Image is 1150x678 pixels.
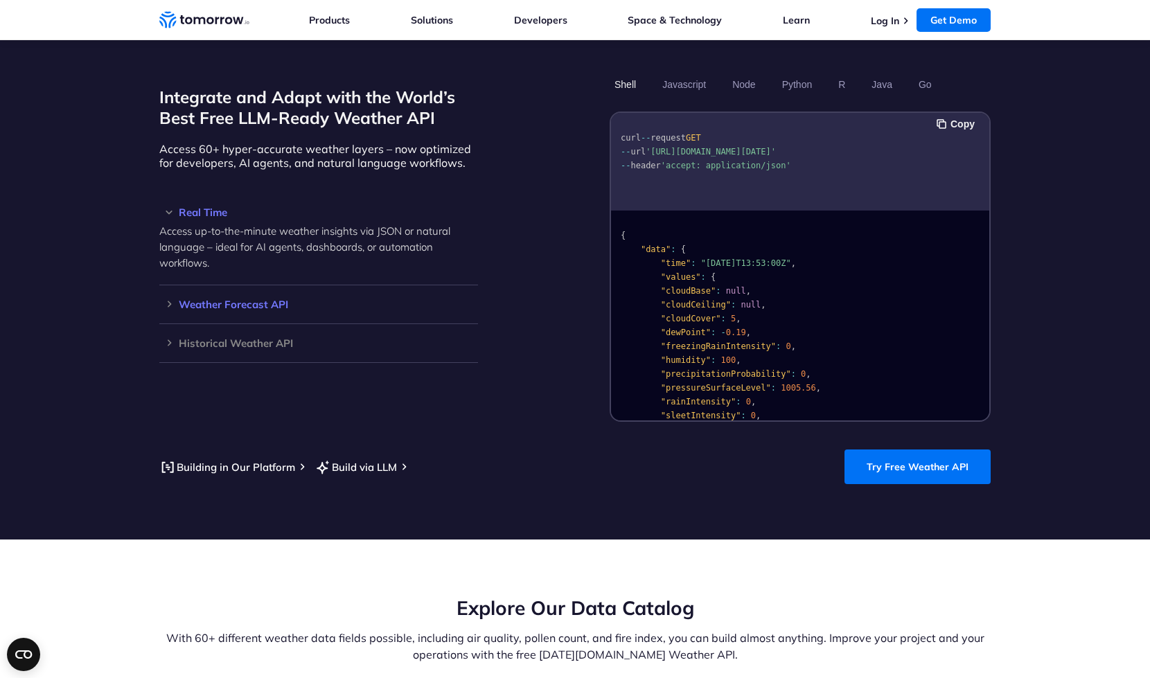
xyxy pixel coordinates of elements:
[411,14,453,26] a: Solutions
[621,147,630,157] span: --
[914,73,937,96] button: Go
[741,411,745,420] span: :
[661,328,711,337] span: "dewPoint"
[630,147,646,157] span: url
[661,161,791,170] span: 'accept: application/json'
[721,314,726,323] span: :
[721,328,726,337] span: -
[159,223,478,271] p: Access up-to-the-minute weather insights via JSON or natural language – ideal for AI agents, dash...
[621,133,641,143] span: curl
[786,341,790,351] span: 0
[711,272,716,282] span: {
[661,272,701,282] span: "values"
[751,397,756,407] span: ,
[661,411,741,420] span: "sleetIntensity"
[661,341,776,351] span: "freezingRainIntensity"
[791,258,796,268] span: ,
[867,73,897,96] button: Java
[159,630,991,663] p: With 60+ different weather data fields possible, including air quality, pollen count, and fire in...
[731,300,736,310] span: :
[309,14,350,26] a: Products
[716,286,720,296] span: :
[701,272,706,282] span: :
[736,355,741,365] span: ,
[159,207,478,217] h3: Real Time
[661,258,691,268] span: "time"
[746,328,751,337] span: ,
[661,355,711,365] span: "humidity"
[791,369,796,379] span: :
[844,449,991,484] a: Try Free Weather API
[159,595,991,621] h2: Explore Our Data Catalog
[816,383,821,393] span: ,
[661,300,731,310] span: "cloudCeiling"
[776,341,781,351] span: :
[159,299,478,310] h3: Weather Forecast API
[159,458,295,476] a: Building in Our Platform
[781,383,816,393] span: 1005.56
[657,73,711,96] button: Javascript
[159,142,478,170] p: Access 60+ hyper-accurate weather layers – now optimized for developers, AI agents, and natural l...
[727,73,760,96] button: Node
[701,258,791,268] span: "[DATE]T13:53:00Z"
[610,73,641,96] button: Shell
[159,10,249,30] a: Home link
[783,14,810,26] a: Learn
[651,133,686,143] span: request
[771,383,776,393] span: :
[801,369,806,379] span: 0
[661,397,736,407] span: "rainIntensity"
[630,161,660,170] span: header
[746,397,751,407] span: 0
[726,286,746,296] span: null
[761,300,766,310] span: ,
[621,161,630,170] span: --
[641,244,671,254] span: "data"
[159,87,478,128] h2: Integrate and Adapt with the World’s Best Free LLM-Ready Weather API
[711,328,716,337] span: :
[628,14,722,26] a: Space & Technology
[937,116,979,132] button: Copy
[691,258,696,268] span: :
[514,14,567,26] a: Developers
[736,314,741,323] span: ,
[746,286,751,296] span: ,
[661,314,721,323] span: "cloudCover"
[756,411,761,420] span: ,
[833,73,850,96] button: R
[641,133,651,143] span: --
[646,147,776,157] span: '[URL][DOMAIN_NAME][DATE]'
[726,328,746,337] span: 0.19
[711,355,716,365] span: :
[661,369,791,379] span: "precipitationProbability"
[686,133,701,143] span: GET
[671,244,675,254] span: :
[806,369,811,379] span: ,
[751,411,756,420] span: 0
[871,15,899,27] a: Log In
[777,73,817,96] button: Python
[661,383,771,393] span: "pressureSurfaceLevel"
[791,341,796,351] span: ,
[661,286,716,296] span: "cloudBase"
[917,8,991,32] a: Get Demo
[736,397,741,407] span: :
[741,300,761,310] span: null
[159,338,478,348] h3: Historical Weather API
[731,314,736,323] span: 5
[7,638,40,671] button: Open CMP widget
[315,458,397,476] a: Build via LLM
[621,231,626,240] span: {
[681,244,686,254] span: {
[721,355,736,365] span: 100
